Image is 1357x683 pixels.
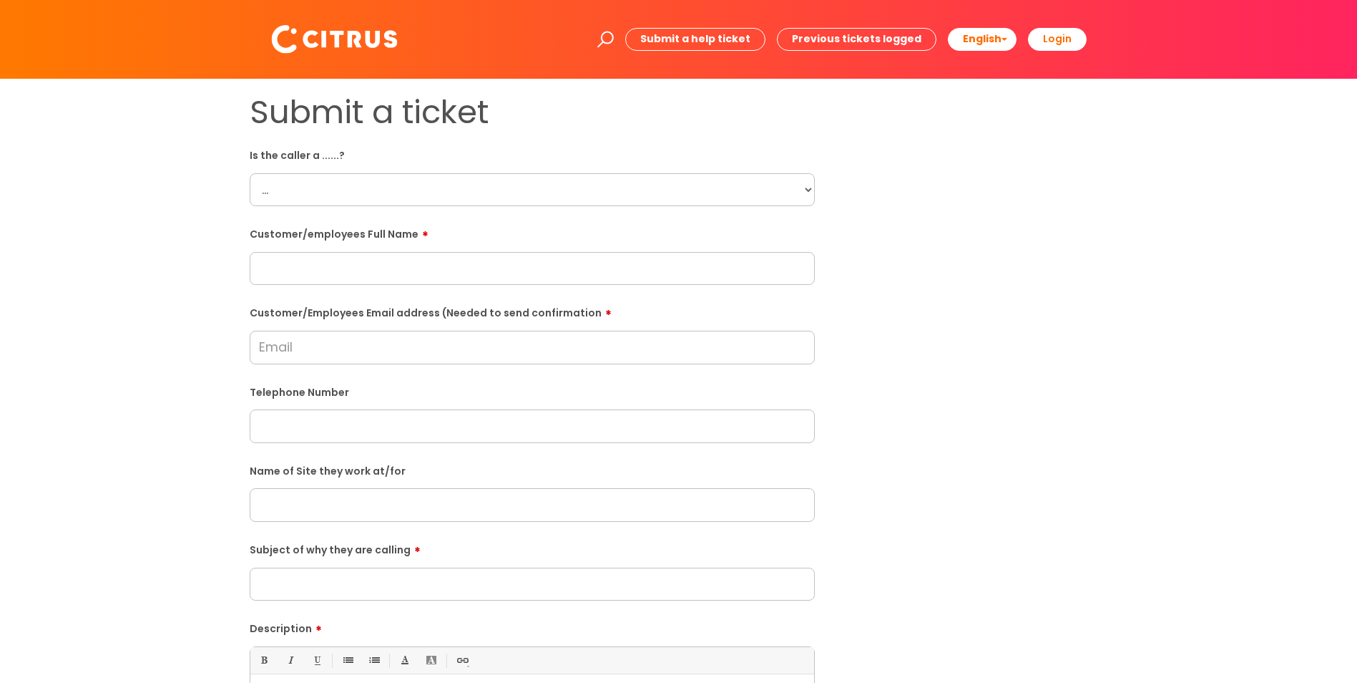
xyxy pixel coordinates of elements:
a: Submit a help ticket [625,28,765,50]
a: Link [453,651,471,669]
a: 1. Ordered List (Ctrl-Shift-8) [365,651,383,669]
label: Name of Site they work at/for [250,462,815,478]
span: English [963,32,1001,46]
a: Italic (Ctrl-I) [281,651,299,669]
a: Font Color [396,651,413,669]
label: Customer/employees Full Name [250,223,815,241]
label: Subject of why they are calling [250,539,815,556]
h1: Submit a ticket [250,93,815,132]
a: Previous tickets logged [777,28,936,50]
a: Bold (Ctrl-B) [255,651,273,669]
label: Is the caller a ......? [250,147,815,162]
b: Login [1043,32,1072,46]
label: Description [250,618,815,635]
label: Telephone Number [250,384,815,399]
label: Customer/Employees Email address (Needed to send confirmation [250,302,815,319]
input: Email [250,331,815,364]
a: Underline(Ctrl-U) [308,651,325,669]
a: Login [1028,28,1087,50]
a: • Unordered List (Ctrl-Shift-7) [338,651,356,669]
a: Back Color [422,651,440,669]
